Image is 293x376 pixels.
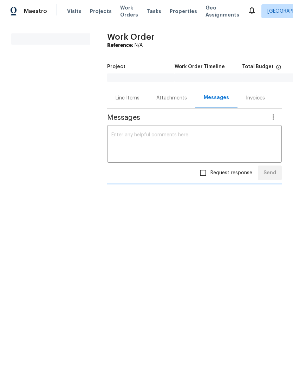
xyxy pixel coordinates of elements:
[107,114,265,121] span: Messages
[120,4,138,18] span: Work Orders
[276,64,281,73] span: The total cost of line items that have been proposed by Opendoor. This sum includes line items th...
[204,94,229,101] div: Messages
[107,64,125,69] h5: Project
[107,43,133,48] b: Reference:
[24,8,47,15] span: Maestro
[156,95,187,102] div: Attachments
[116,95,139,102] div: Line Items
[107,33,155,41] span: Work Order
[107,42,282,49] div: N/A
[146,9,161,14] span: Tasks
[170,8,197,15] span: Properties
[206,4,239,18] span: Geo Assignments
[246,95,265,102] div: Invoices
[242,64,274,69] h5: Total Budget
[67,8,82,15] span: Visits
[90,8,112,15] span: Projects
[210,169,252,177] span: Request response
[175,64,225,69] h5: Work Order Timeline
